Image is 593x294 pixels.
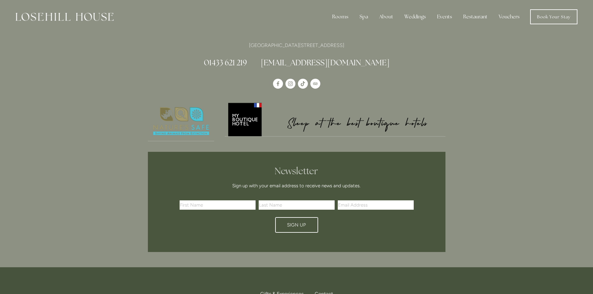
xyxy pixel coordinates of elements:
div: About [374,11,398,23]
a: Losehill House Hotel & Spa [273,79,283,89]
p: [GEOGRAPHIC_DATA][STREET_ADDRESS] [148,41,445,49]
div: Spa [355,11,373,23]
input: Last Name [259,200,335,210]
a: Vouchers [494,11,525,23]
a: Instagram [285,79,295,89]
div: Rooms [327,11,353,23]
p: Sign up with your email address to receive news and updates. [182,182,412,189]
a: 01433 621 219 [204,58,247,68]
div: Weddings [399,11,431,23]
a: TikTok [298,79,308,89]
img: Nature's Safe - Logo [148,102,214,141]
input: First Name [180,200,256,210]
a: My Boutique Hotel - Logo [225,102,445,137]
a: Book Your Stay [530,9,577,24]
input: Email Address [338,200,414,210]
span: Sign Up [287,222,306,228]
h2: Newsletter [182,166,412,177]
img: My Boutique Hotel - Logo [225,102,445,136]
a: TripAdvisor [310,79,320,89]
div: Events [432,11,457,23]
div: Restaurant [458,11,492,23]
a: [EMAIL_ADDRESS][DOMAIN_NAME] [261,58,389,68]
img: Losehill House [16,13,114,21]
button: Sign Up [275,217,318,233]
